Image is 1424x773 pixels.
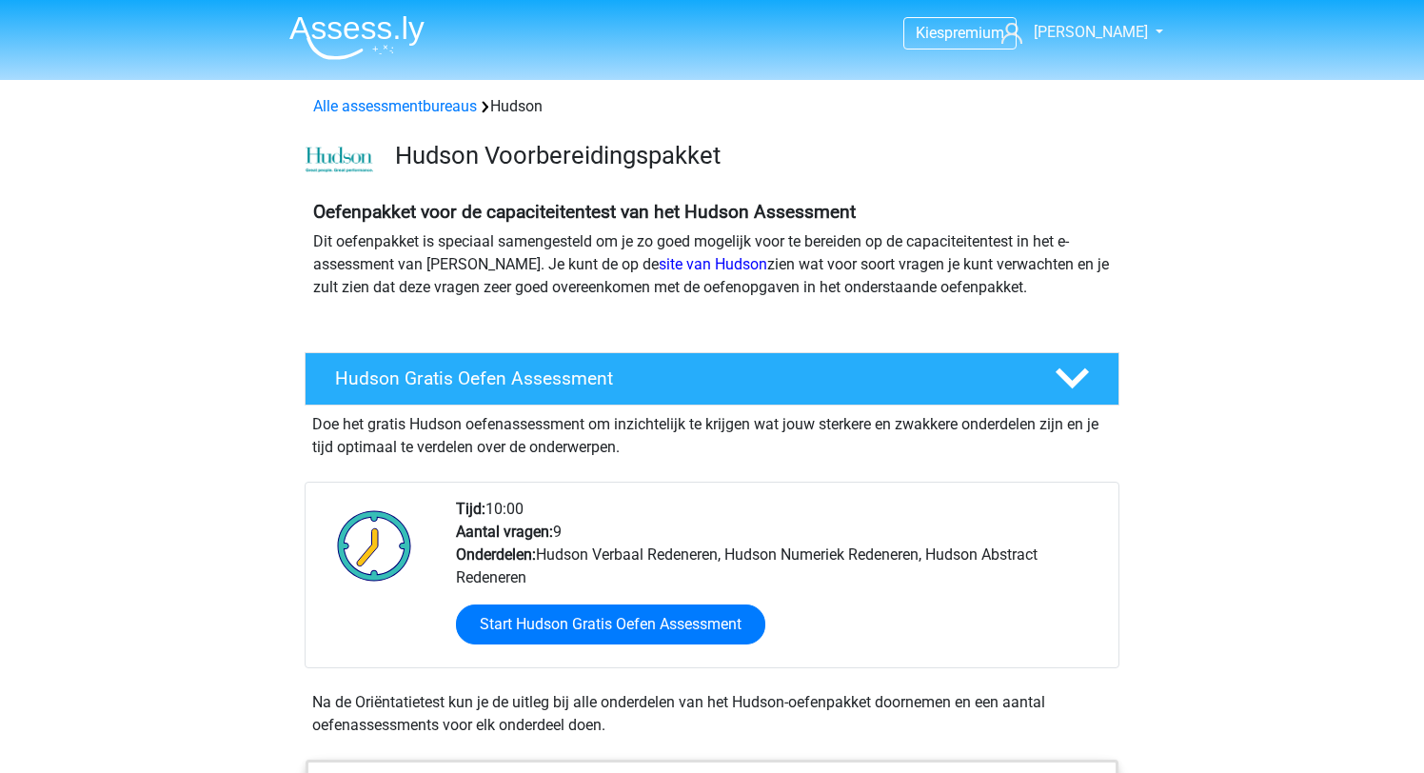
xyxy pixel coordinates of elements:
[313,97,477,115] a: Alle assessmentbureaus
[916,24,944,42] span: Kies
[456,523,553,541] b: Aantal vragen:
[456,545,536,564] b: Onderdelen:
[297,352,1127,406] a: Hudson Gratis Oefen Assessment
[305,691,1119,737] div: Na de Oriëntatietest kun je de uitleg bij alle onderdelen van het Hudson-oefenpakket doornemen en...
[313,230,1111,299] p: Dit oefenpakket is speciaal samengesteld om je zo goed mogelijk voor te bereiden op de capaciteit...
[395,141,1104,170] h3: Hudson Voorbereidingspakket
[944,24,1004,42] span: premium
[442,498,1117,667] div: 10:00 9 Hudson Verbaal Redeneren, Hudson Numeriek Redeneren, Hudson Abstract Redeneren
[335,367,1024,389] h4: Hudson Gratis Oefen Assessment
[313,201,856,223] b: Oefenpakket voor de capaciteitentest van het Hudson Assessment
[1034,23,1148,41] span: [PERSON_NAME]
[306,147,373,173] img: cefd0e47479f4eb8e8c001c0d358d5812e054fa8.png
[659,255,767,273] a: site van Hudson
[456,605,765,644] a: Start Hudson Gratis Oefen Assessment
[306,95,1118,118] div: Hudson
[305,406,1119,459] div: Doe het gratis Hudson oefenassessment om inzichtelijk te krijgen wat jouw sterkere en zwakkere on...
[326,498,423,593] img: Klok
[456,500,485,518] b: Tijd:
[994,21,1150,44] a: [PERSON_NAME]
[904,20,1016,46] a: Kiespremium
[289,15,425,60] img: Assessly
